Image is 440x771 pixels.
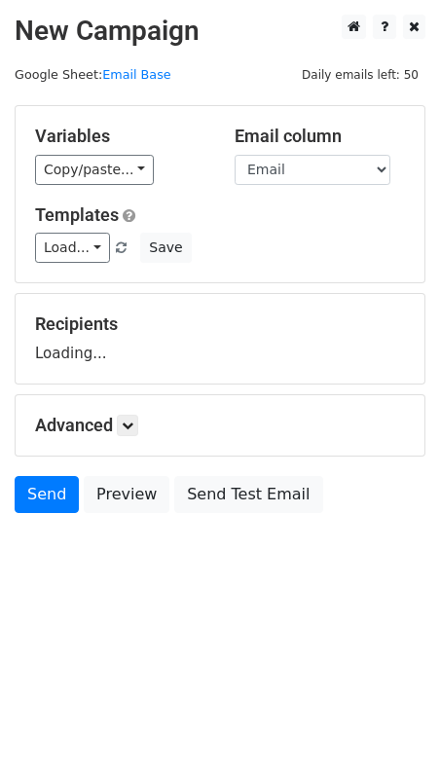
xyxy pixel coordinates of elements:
a: Templates [35,204,119,225]
a: Daily emails left: 50 [295,67,425,82]
h2: New Campaign [15,15,425,48]
div: Loading... [35,313,405,364]
h5: Email column [235,126,405,147]
a: Email Base [102,67,170,82]
h5: Variables [35,126,205,147]
h5: Recipients [35,313,405,335]
a: Send Test Email [174,476,322,513]
button: Save [140,233,191,263]
a: Copy/paste... [35,155,154,185]
h5: Advanced [35,415,405,436]
a: Preview [84,476,169,513]
a: Send [15,476,79,513]
a: Load... [35,233,110,263]
small: Google Sheet: [15,67,171,82]
span: Daily emails left: 50 [295,64,425,86]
